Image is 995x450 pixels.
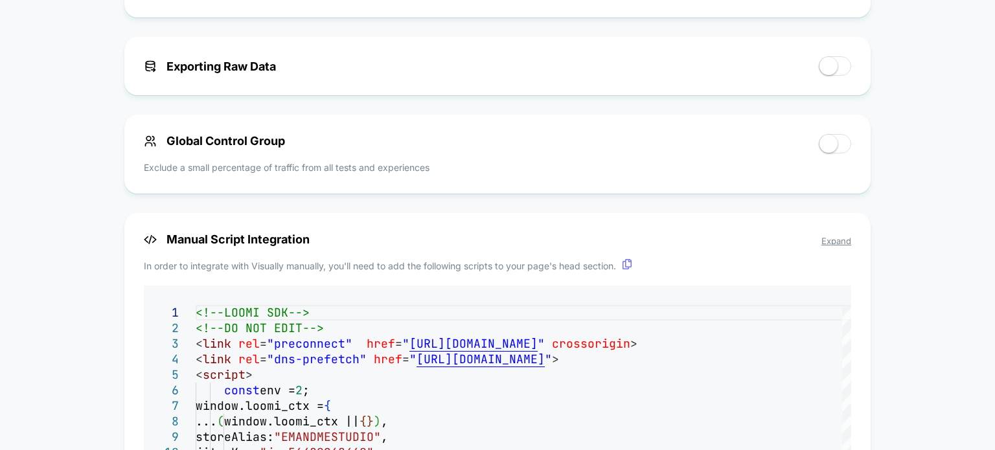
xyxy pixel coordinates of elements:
span: Exporting Raw Data [144,60,276,73]
span: Global Control Group [144,134,285,148]
p: Exclude a small percentage of traffic from all tests and experiences [144,161,429,174]
span: Manual Script Integration [144,232,851,246]
span: Expand [821,236,851,246]
p: In order to integrate with Visually manually, you'll need to add the following scripts to your pa... [144,259,851,273]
